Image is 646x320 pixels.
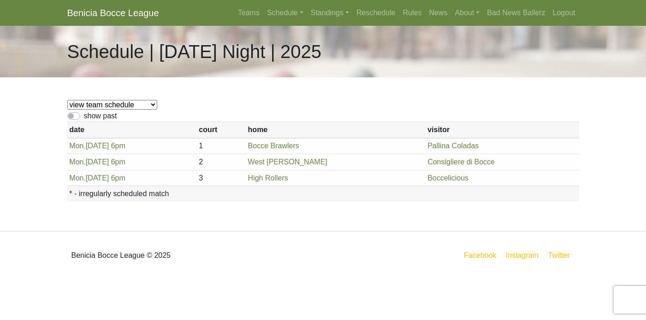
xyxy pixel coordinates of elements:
a: Bad News Ballerz [483,4,549,22]
a: Mon.[DATE] 6pm [69,174,125,182]
th: home [246,122,426,138]
a: Boccelicious [427,174,468,182]
span: Mon. [69,174,86,182]
a: Standings [307,4,353,22]
a: Instagram [504,250,540,261]
th: visitor [425,122,579,138]
a: Teams [234,4,263,22]
a: Logout [549,4,579,22]
div: Benicia Bocce League © 2025 [60,239,323,272]
a: About [451,4,483,22]
a: Twitter [546,250,577,261]
label: show past [84,111,117,122]
td: 3 [197,170,246,186]
a: News [425,4,451,22]
th: court [197,122,246,138]
a: Facebook [462,250,498,261]
a: West [PERSON_NAME] [248,158,327,166]
a: Rules [399,4,425,22]
span: Mon. [69,142,86,150]
th: date [67,122,197,138]
span: Mon. [69,158,86,166]
a: Mon.[DATE] 6pm [69,142,125,150]
td: 1 [197,138,246,154]
a: Schedule [263,4,307,22]
h1: Schedule | [DATE] Night | 2025 [67,41,321,63]
a: Reschedule [353,4,399,22]
a: Benicia Bocce League [67,4,159,22]
th: * - irregularly scheduled match [67,186,579,202]
a: Consigliere di Bocce [427,158,495,166]
a: Bocce Brawlers [248,142,299,150]
a: Pallina Coladas [427,142,479,150]
a: High Rollers [248,174,288,182]
td: 2 [197,154,246,170]
a: Mon.[DATE] 6pm [69,158,125,166]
